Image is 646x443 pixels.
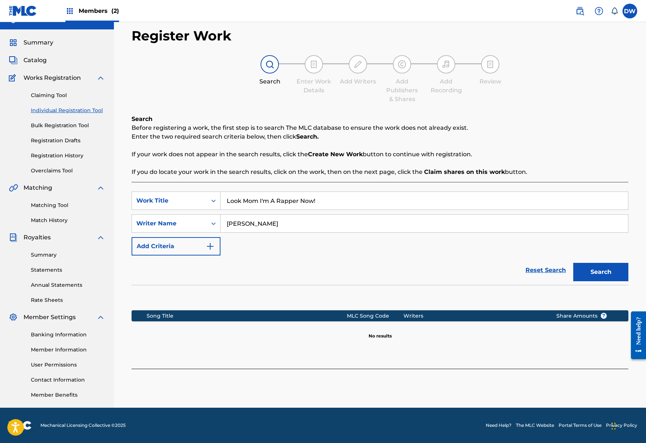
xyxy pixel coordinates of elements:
[132,28,232,44] h2: Register Work
[601,313,607,319] span: ?
[24,313,76,322] span: Member Settings
[622,4,637,18] div: User Menu
[9,74,18,82] img: Works Registration
[353,60,362,69] img: step indicator icon for Add Writers
[132,124,628,132] p: Before registering a work, the first step is to search The MLC database to ensure the work does n...
[606,422,637,429] a: Privacy Policy
[136,196,202,205] div: Work Title
[592,4,606,18] div: Help
[24,183,52,192] span: Matching
[522,262,570,278] a: Reset Search
[31,137,105,144] a: Registration Drafts
[609,408,646,443] iframe: Chat Widget
[132,168,628,176] p: If you do locate your work in the search results, click on the work, then on the next page, click...
[369,324,392,339] p: No results
[31,167,105,175] a: Overclaims Tool
[575,7,584,15] img: search
[31,201,105,209] a: Matching Tool
[31,281,105,289] a: Annual Statements
[486,60,495,69] img: step indicator icon for Review
[9,6,37,16] img: MLC Logo
[428,77,464,95] div: Add Recording
[31,346,105,354] a: Member Information
[472,77,509,86] div: Review
[340,77,376,86] div: Add Writers
[442,60,451,69] img: step indicator icon for Add Recording
[251,77,288,86] div: Search
[31,361,105,369] a: User Permissions
[347,312,403,320] div: MLC Song Code
[398,60,406,69] img: step indicator icon for Add Publishers & Shares
[65,7,74,15] img: Top Rightsholders
[625,304,646,367] iframe: Resource Center
[132,192,628,285] form: Search Form
[31,122,105,129] a: Bulk Registration Tool
[295,77,332,95] div: Enter Work Details
[132,150,628,159] p: If your work does not appear in the search results, click the button to continue with registration.
[132,115,152,122] b: Search
[96,74,105,82] img: expand
[9,313,18,322] img: Member Settings
[573,263,628,281] button: Search
[24,233,51,242] span: Royalties
[9,56,18,65] img: Catalog
[9,38,18,47] img: Summary
[9,233,18,242] img: Royalties
[31,107,105,114] a: Individual Registration Tool
[9,421,32,430] img: logo
[595,7,603,15] img: help
[96,233,105,242] img: expand
[265,60,274,69] img: step indicator icon for Search
[573,4,587,18] a: Public Search
[9,38,53,47] a: SummarySummary
[132,237,220,256] button: Add Criteria
[516,422,554,429] a: The MLC Website
[24,74,81,82] span: Works Registration
[96,183,105,192] img: expand
[31,152,105,160] a: Registration History
[31,266,105,274] a: Statements
[31,376,105,384] a: Contact Information
[486,422,512,429] a: Need Help?
[206,242,215,251] img: 9d2ae6d4665cec9f34b9.svg
[9,183,18,192] img: Matching
[111,7,119,14] span: (2)
[40,422,126,429] span: Mechanical Licensing Collective © 2025
[296,133,319,140] strong: Search.
[31,251,105,259] a: Summary
[424,168,505,175] strong: Claim shares on this work
[136,219,202,228] div: Writer Name
[31,217,105,224] a: Match History
[611,415,616,437] div: Drag
[147,312,347,320] div: Song Title
[79,7,119,15] span: Members
[31,296,105,304] a: Rate Sheets
[308,151,363,158] strong: Create New Work
[9,56,47,65] a: CatalogCatalog
[31,391,105,399] a: Member Benefits
[132,132,628,141] p: Enter the two required search criteria below, then click
[24,38,53,47] span: Summary
[96,313,105,322] img: expand
[384,77,420,104] div: Add Publishers & Shares
[403,312,545,320] div: Writers
[611,7,618,15] div: Notifications
[31,92,105,99] a: Claiming Tool
[556,312,607,320] span: Share Amounts
[24,56,47,65] span: Catalog
[559,422,602,429] a: Portal Terms of Use
[31,331,105,339] a: Banking Information
[309,60,318,69] img: step indicator icon for Enter Work Details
